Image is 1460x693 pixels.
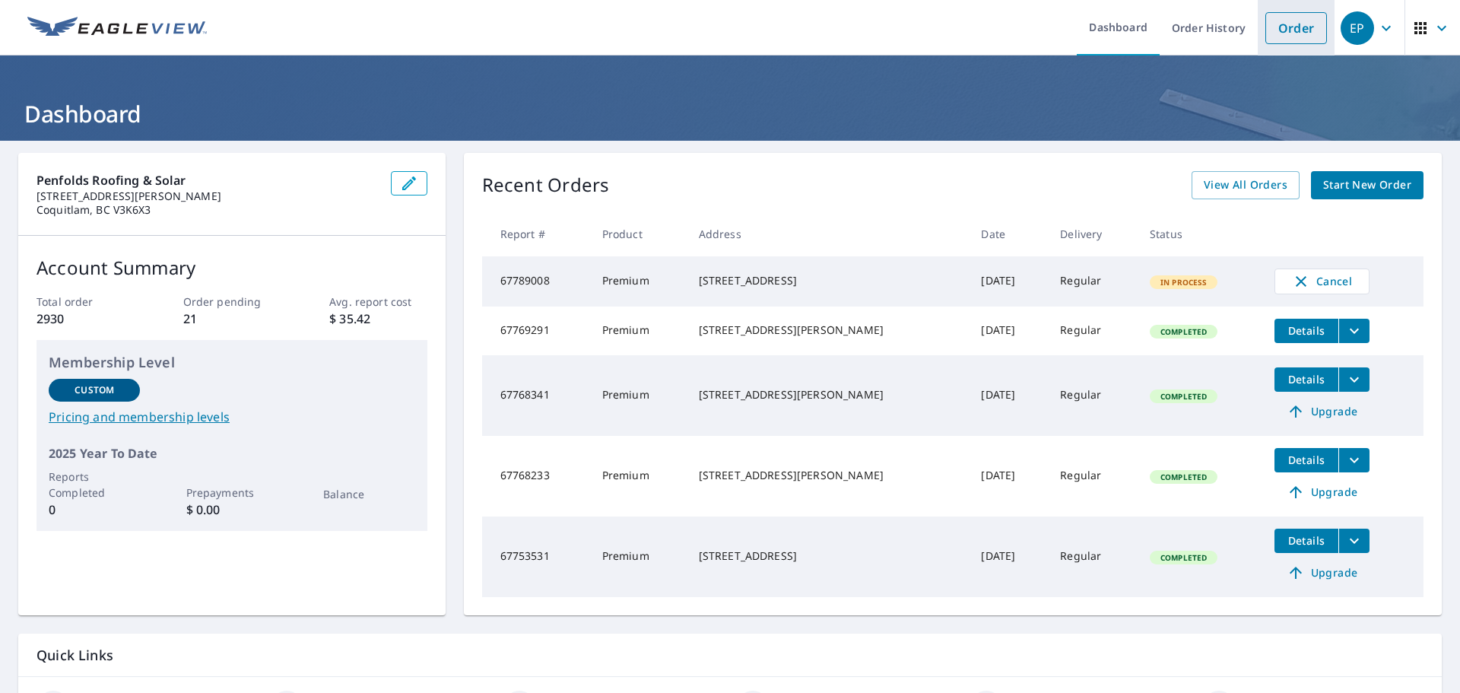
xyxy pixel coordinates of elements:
[969,517,1048,597] td: [DATE]
[1204,176,1287,195] span: View All Orders
[590,436,687,517] td: Premium
[1048,211,1138,256] th: Delivery
[699,468,957,483] div: [STREET_ADDRESS][PERSON_NAME]
[1138,211,1262,256] th: Status
[1274,399,1370,424] a: Upgrade
[36,254,427,281] p: Account Summary
[1341,11,1374,45] div: EP
[36,171,379,189] p: Penfolds Roofing & Solar
[49,469,140,501] p: Reports Completed
[699,548,957,564] div: [STREET_ADDRESS]
[969,355,1048,436] td: [DATE]
[49,352,415,373] p: Membership Level
[1151,277,1217,288] span: In Process
[1274,480,1370,504] a: Upgrade
[482,436,590,517] td: 67768233
[1274,319,1338,343] button: detailsBtn-67769291
[590,517,687,597] td: Premium
[18,98,1442,129] h1: Dashboard
[323,486,414,502] p: Balance
[1048,307,1138,355] td: Regular
[687,211,970,256] th: Address
[482,256,590,307] td: 67789008
[36,294,134,310] p: Total order
[1338,367,1370,392] button: filesDropdownBtn-67768341
[1274,269,1370,294] button: Cancel
[36,203,379,217] p: Coquitlam, BC V3K6X3
[1151,326,1216,337] span: Completed
[1048,436,1138,517] td: Regular
[329,294,427,310] p: Avg. report cost
[1151,552,1216,563] span: Completed
[1284,402,1360,421] span: Upgrade
[482,517,590,597] td: 67753531
[1284,533,1329,548] span: Details
[1151,391,1216,402] span: Completed
[590,256,687,307] td: Premium
[1265,12,1327,44] a: Order
[36,646,1423,665] p: Quick Links
[699,273,957,288] div: [STREET_ADDRESS]
[969,256,1048,307] td: [DATE]
[969,307,1048,355] td: [DATE]
[482,355,590,436] td: 67768341
[49,501,140,519] p: 0
[186,485,278,501] p: Prepayments
[699,323,957,338] div: [STREET_ADDRESS][PERSON_NAME]
[1274,367,1338,392] button: detailsBtn-67768341
[1151,472,1216,482] span: Completed
[27,17,207,40] img: EV Logo
[1048,355,1138,436] td: Regular
[482,211,590,256] th: Report #
[590,355,687,436] td: Premium
[1284,323,1329,338] span: Details
[329,310,427,328] p: $ 35.42
[75,383,114,397] p: Custom
[590,211,687,256] th: Product
[1338,319,1370,343] button: filesDropdownBtn-67769291
[36,310,134,328] p: 2930
[1338,448,1370,472] button: filesDropdownBtn-67768233
[1311,171,1423,199] a: Start New Order
[1323,176,1411,195] span: Start New Order
[1290,272,1354,291] span: Cancel
[183,310,281,328] p: 21
[1192,171,1300,199] a: View All Orders
[1048,256,1138,307] td: Regular
[969,436,1048,517] td: [DATE]
[183,294,281,310] p: Order pending
[1284,483,1360,501] span: Upgrade
[49,408,415,426] a: Pricing and membership levels
[36,189,379,203] p: [STREET_ADDRESS][PERSON_NAME]
[1274,529,1338,553] button: detailsBtn-67753531
[482,171,610,199] p: Recent Orders
[590,307,687,355] td: Premium
[482,307,590,355] td: 67769291
[49,444,415,463] p: 2025 Year To Date
[969,211,1048,256] th: Date
[1284,564,1360,582] span: Upgrade
[1284,453,1329,467] span: Details
[1274,448,1338,472] button: detailsBtn-67768233
[1284,372,1329,386] span: Details
[1338,529,1370,553] button: filesDropdownBtn-67753531
[186,501,278,519] p: $ 0.00
[699,387,957,402] div: [STREET_ADDRESS][PERSON_NAME]
[1048,517,1138,597] td: Regular
[1274,561,1370,585] a: Upgrade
